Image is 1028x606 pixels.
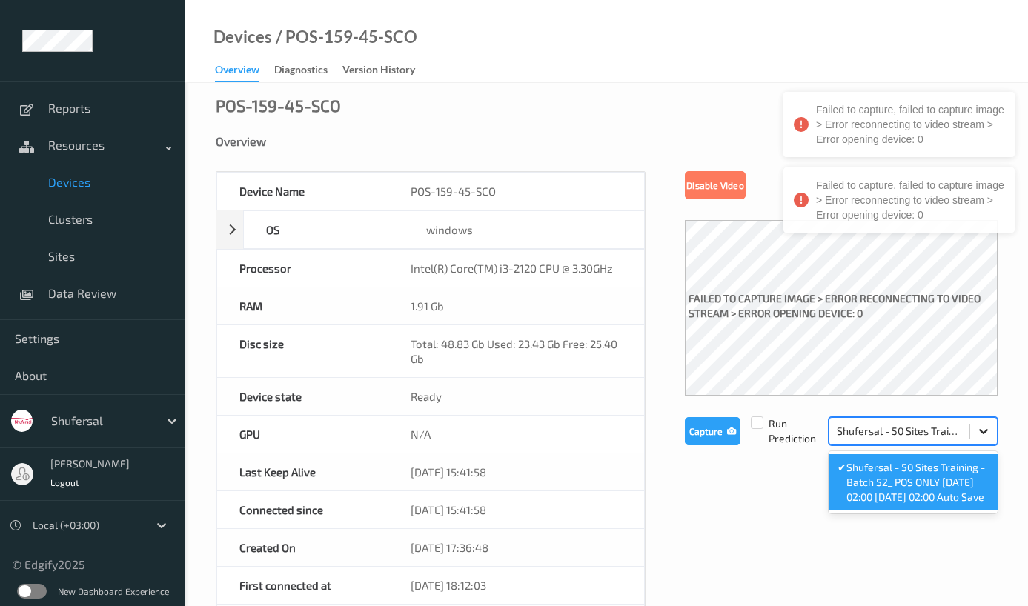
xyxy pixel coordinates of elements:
[217,173,388,210] div: Device Name
[342,62,415,81] div: Version History
[404,211,644,248] div: windows
[217,416,388,453] div: GPU
[213,30,272,44] a: Devices
[217,529,388,566] div: Created On
[388,567,645,604] div: [DATE] 18:12:03
[217,378,388,415] div: Device state
[816,178,1004,222] div: Failed to capture, failed to capture image > Error reconnecting to video stream > Error opening d...
[740,416,829,446] span: Run Prediction
[274,62,328,81] div: Diagnostics
[388,416,645,453] div: N/A
[217,491,388,528] div: Connected since
[217,287,388,324] div: RAM
[388,173,645,210] div: POS-159-45-SCO
[838,460,846,505] span: ✔
[816,102,1004,147] div: Failed to capture, failed to capture image > Error reconnecting to video stream > Error opening d...
[216,98,341,113] div: POS-159-45-SCO
[388,250,645,287] div: Intel(R) Core(TM) i3-2120 CPU @ 3.30GHz
[244,211,404,248] div: OS
[217,250,388,287] div: Processor
[388,325,645,377] div: Total: 48.83 Gb Used: 23.43 Gb Free: 25.40 Gb
[217,325,388,377] div: Disc size
[216,134,998,149] div: Overview
[685,287,998,328] label: failed to capture image > Error reconnecting to video stream > Error opening device: 0
[272,30,417,44] div: / POS-159-45-SCO
[388,491,645,528] div: [DATE] 15:41:58
[274,60,342,81] a: Diagnostics
[388,453,645,490] div: [DATE] 15:41:58
[388,529,645,566] div: [DATE] 17:36:48
[342,60,430,81] a: Version History
[217,453,388,490] div: Last Keep Alive
[215,60,274,82] a: Overview
[216,210,645,249] div: OSwindows
[215,62,259,82] div: Overview
[846,460,989,505] span: Shufersal - 50 Sites Training - Batch 52_ POS ONLY [DATE] 02:00 [DATE] 02:00 Auto Save
[217,567,388,604] div: First connected at
[388,378,645,415] div: Ready
[388,287,645,324] div: 1.91 Gb
[685,171,746,199] button: Disable Video
[685,417,740,445] button: Capture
